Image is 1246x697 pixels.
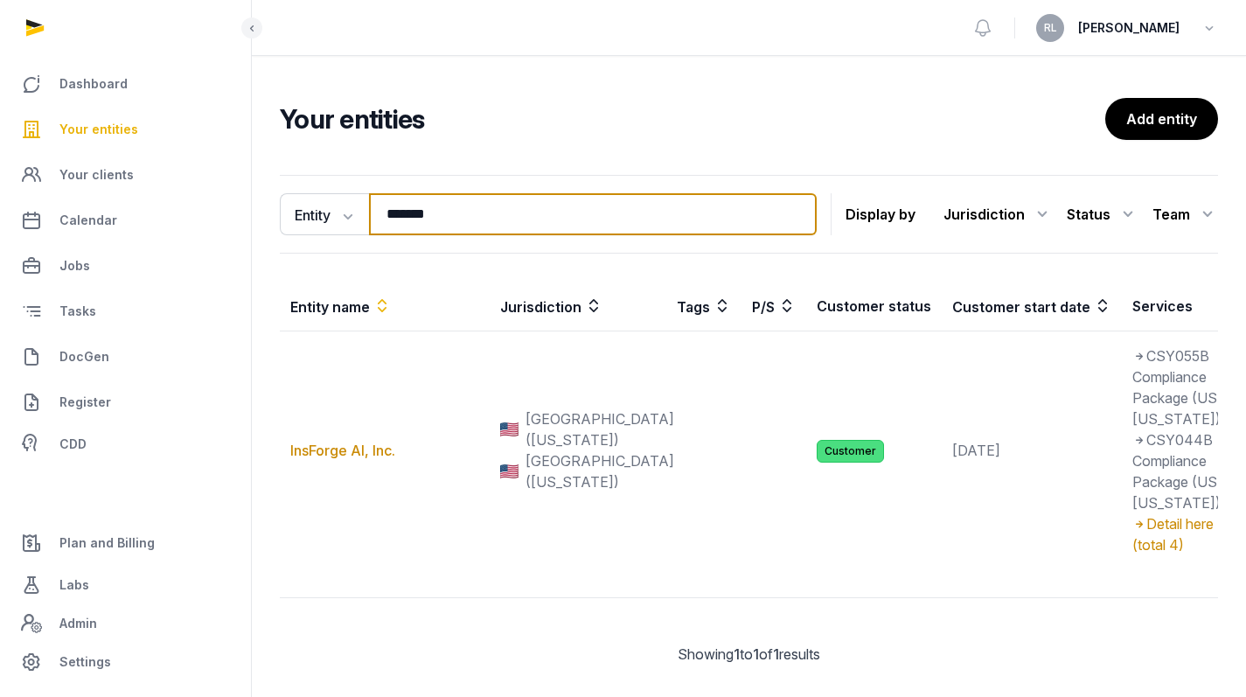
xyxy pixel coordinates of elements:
[942,282,1122,331] th: Customer start date
[14,522,237,564] a: Plan and Billing
[1067,200,1138,228] div: Status
[14,245,237,287] a: Jobs
[59,652,111,673] span: Settings
[59,164,134,185] span: Your clients
[14,336,237,378] a: DocGen
[490,282,666,331] th: Jurisdiction
[666,282,741,331] th: Tags
[280,103,1105,135] h2: Your entities
[741,282,806,331] th: P/S
[1132,513,1221,555] div: Detail here (total 4)
[59,255,90,276] span: Jobs
[846,200,915,228] p: Display by
[753,645,759,663] span: 1
[1105,98,1218,140] a: Add entity
[1132,347,1221,428] span: CSY055B Compliance Package (US [US_STATE])
[14,154,237,196] a: Your clients
[14,641,237,683] a: Settings
[59,575,89,596] span: Labs
[59,434,87,455] span: CDD
[526,450,674,492] span: [GEOGRAPHIC_DATA] ([US_STATE])
[1132,431,1221,512] span: CSY044B Compliance Package (US [US_STATE])
[1078,17,1180,38] span: [PERSON_NAME]
[1044,23,1057,33] span: RL
[59,346,109,367] span: DocGen
[59,392,111,413] span: Register
[280,644,1218,665] div: Showing to of results
[14,381,237,423] a: Register
[1036,14,1064,42] button: RL
[59,533,155,554] span: Plan and Billing
[14,108,237,150] a: Your entities
[14,199,237,241] a: Calendar
[1152,200,1218,228] div: Team
[59,301,96,322] span: Tasks
[59,210,117,231] span: Calendar
[526,408,674,450] span: [GEOGRAPHIC_DATA] ([US_STATE])
[280,193,369,235] button: Entity
[1122,282,1231,331] th: Services
[817,440,884,463] span: Customer
[290,442,395,459] a: InsForge AI, Inc.
[14,564,237,606] a: Labs
[59,73,128,94] span: Dashboard
[59,119,138,140] span: Your entities
[734,645,740,663] span: 1
[14,290,237,332] a: Tasks
[14,63,237,105] a: Dashboard
[773,645,779,663] span: 1
[14,427,237,462] a: CDD
[14,606,237,641] a: Admin
[806,282,942,331] th: Customer status
[280,282,490,331] th: Entity name
[59,613,97,634] span: Admin
[943,200,1053,228] div: Jurisdiction
[942,331,1122,570] td: [DATE]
